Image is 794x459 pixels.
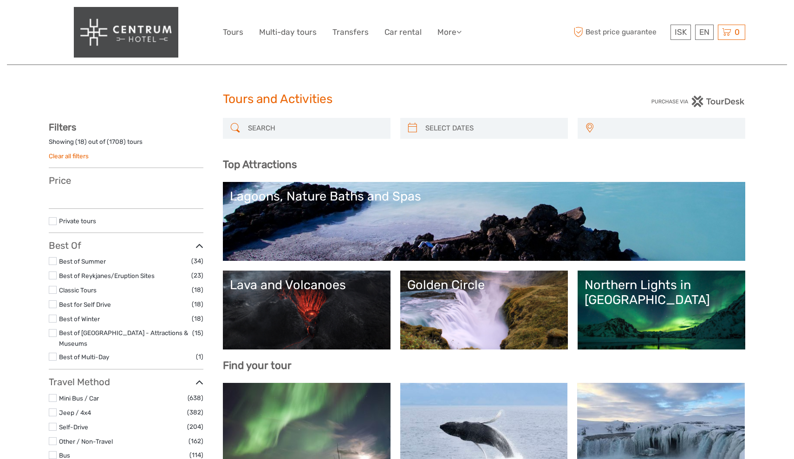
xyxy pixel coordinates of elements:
span: (382) [187,407,203,418]
span: (638) [188,393,203,403]
b: Top Attractions [223,158,297,171]
span: (1) [196,351,203,362]
h3: Travel Method [49,376,203,388]
div: Northern Lights in [GEOGRAPHIC_DATA] [585,278,738,308]
div: EN [695,25,714,40]
span: ISK [675,27,687,37]
a: Self-Drive [59,423,88,431]
span: (34) [191,256,203,266]
a: Transfers [332,26,369,39]
a: Best of Winter [59,315,100,323]
a: Private tours [59,217,96,225]
h3: Price [49,175,203,186]
span: (18) [192,313,203,324]
img: 3405-1f96bbb8-77b6-4d06-b88a-a91ae12c0b50_logo_big.png [74,7,178,58]
label: 18 [78,137,85,146]
a: Best of Multi-Day [59,353,109,361]
a: Clear all filters [49,152,89,160]
span: (15) [192,328,203,338]
span: (18) [192,299,203,310]
div: Showing ( ) out of ( ) tours [49,137,203,152]
a: Northern Lights in [GEOGRAPHIC_DATA] [585,278,738,343]
a: More [437,26,462,39]
a: Best of [GEOGRAPHIC_DATA] - Attractions & Museums [59,329,188,347]
a: Car rental [384,26,422,39]
a: Lagoons, Nature Baths and Spas [230,189,738,254]
b: Find your tour [223,359,292,372]
span: (23) [191,270,203,281]
input: SELECT DATES [422,120,563,136]
span: (204) [187,421,203,432]
a: Classic Tours [59,286,97,294]
span: (18) [192,284,203,295]
a: Multi-day tours [259,26,317,39]
a: Mini Bus / Car [59,394,99,402]
img: PurchaseViaTourDesk.png [651,96,745,107]
span: (162) [189,436,203,446]
span: 0 [733,27,741,37]
input: SEARCH [244,120,386,136]
a: Best of Reykjanes/Eruption Sites [59,272,155,279]
strong: Filters [49,122,76,133]
div: Lagoons, Nature Baths and Spas [230,189,738,204]
a: Golden Circle [407,278,561,343]
a: Jeep / 4x4 [59,409,91,416]
a: Bus [59,452,70,459]
a: Best for Self Drive [59,301,111,308]
label: 1708 [109,137,124,146]
h3: Best Of [49,240,203,251]
h1: Tours and Activities [223,92,571,107]
a: Best of Summer [59,258,106,265]
span: Best price guarantee [571,25,668,40]
a: Lava and Volcanoes [230,278,384,343]
a: Other / Non-Travel [59,438,113,445]
div: Golden Circle [407,278,561,292]
div: Lava and Volcanoes [230,278,384,292]
a: Tours [223,26,243,39]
